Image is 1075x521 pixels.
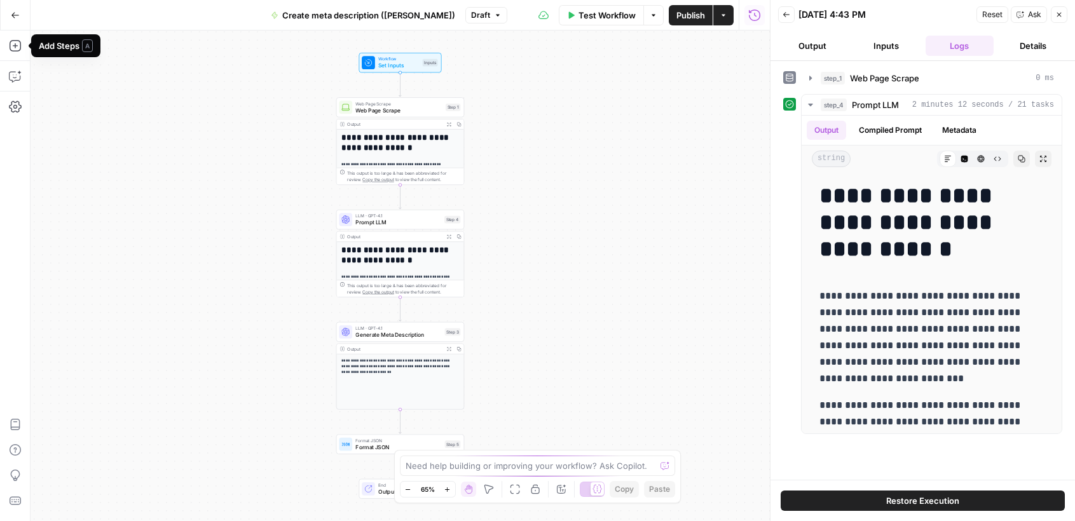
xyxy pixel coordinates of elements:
[999,36,1067,56] button: Details
[446,104,460,111] div: Step 1
[347,121,441,127] div: Output
[812,151,851,167] span: string
[378,482,434,488] span: End
[781,491,1065,511] button: Restore Execution
[579,9,636,22] span: Test Workflow
[649,484,670,495] span: Paste
[676,9,705,22] span: Publish
[976,6,1008,23] button: Reset
[399,297,402,321] g: Edge from step_4 to step_3
[886,494,959,507] span: Restore Execution
[355,219,441,227] span: Prompt LLM
[399,72,402,97] g: Edge from start to step_1
[807,121,846,140] button: Output
[355,213,441,219] span: LLM · GPT-4.1
[778,36,847,56] button: Output
[421,484,435,494] span: 65%
[615,484,634,495] span: Copy
[644,481,675,497] button: Paste
[355,437,441,443] span: Format JSON
[982,9,1003,20] span: Reset
[347,170,460,183] div: This output is too large & has been abbreviated for review. to view the full content.
[802,95,1062,115] button: 2 minutes 12 seconds / 21 tasks
[336,435,464,454] div: Format JSONFormat JSONStep 5
[851,121,929,140] button: Compiled Prompt
[852,36,921,56] button: Inputs
[935,121,984,140] button: Metadata
[610,481,639,497] button: Copy
[471,10,490,21] span: Draft
[559,5,643,25] button: Test Workflow
[802,68,1062,88] button: 0 ms
[1011,6,1047,23] button: Ask
[465,7,507,24] button: Draft
[347,282,460,295] div: This output is too large & has been abbreviated for review. to view the full content.
[378,56,419,62] span: Workflow
[444,216,460,224] div: Step 4
[355,330,441,339] span: Generate Meta Description
[852,98,899,111] span: Prompt LLM
[399,185,402,209] g: Edge from step_1 to step_4
[355,100,442,107] span: Web Page Scrape
[445,328,461,336] div: Step 3
[378,62,419,70] span: Set Inputs
[355,443,441,451] span: Format JSON
[362,289,394,294] span: Copy the output
[378,487,434,496] span: Output
[445,440,461,448] div: Step 5
[1036,72,1054,84] span: 0 ms
[1028,9,1041,20] span: Ask
[802,116,1062,433] div: 2 minutes 12 seconds / 21 tasks
[347,346,441,352] div: Output
[399,410,402,434] g: Edge from step_3 to step_5
[282,9,455,22] span: Create meta description ([PERSON_NAME])
[669,5,713,25] button: Publish
[362,177,394,182] span: Copy the output
[821,98,847,111] span: step_4
[263,5,463,25] button: Create meta description ([PERSON_NAME])
[912,99,1054,111] span: 2 minutes 12 seconds / 21 tasks
[355,325,441,331] span: LLM · GPT-4.1
[926,36,994,56] button: Logs
[423,59,438,67] div: Inputs
[850,72,919,85] span: Web Page Scrape
[821,72,845,85] span: step_1
[336,53,464,72] div: WorkflowSet InputsInputs
[347,233,441,240] div: Output
[355,106,442,114] span: Web Page Scrape
[336,479,464,499] div: EndOutput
